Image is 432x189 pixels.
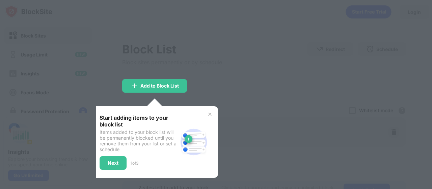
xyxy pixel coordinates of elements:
[140,83,179,89] div: Add to Block List
[207,112,213,117] img: x-button.svg
[178,126,210,158] img: block-site.svg
[100,114,178,128] div: Start adding items to your block list
[100,129,178,152] div: Items added to your block list will be permanently blocked until you remove them from your list o...
[131,161,138,166] div: 1 of 3
[108,160,118,166] div: Next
